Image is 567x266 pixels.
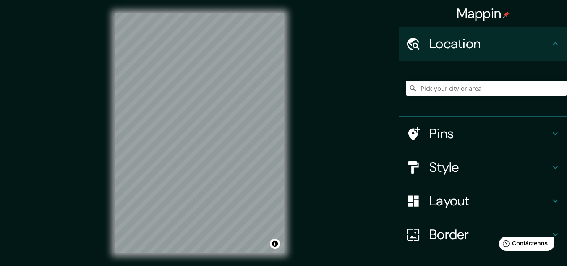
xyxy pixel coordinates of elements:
[115,13,284,253] canvas: Map
[399,27,567,61] div: Location
[429,35,550,52] h4: Location
[406,81,567,96] input: Pick your city or area
[429,226,550,243] h4: Border
[429,192,550,209] h4: Layout
[457,5,510,22] h4: Mappin
[429,159,550,176] h4: Style
[492,233,558,257] iframe: Lanzador de widgets de ayuda
[399,117,567,150] div: Pins
[503,11,510,18] img: pin-icon.png
[399,218,567,251] div: Border
[399,150,567,184] div: Style
[429,125,550,142] h4: Pins
[399,184,567,218] div: Layout
[270,239,280,249] button: Toggle attribution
